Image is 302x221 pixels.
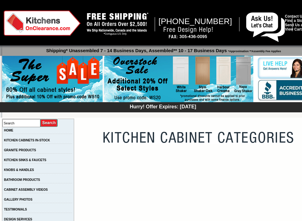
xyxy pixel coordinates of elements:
a: DESIGN SERVICES [4,218,32,221]
a: View Cart [285,27,302,31]
a: HOME [4,129,13,132]
a: BATHROOM PRODUCTS [4,178,40,181]
a: KITCHEN CABINETS IN-STOCK [4,139,50,142]
span: *Approximation **Assembly Fee Applies [227,48,281,53]
a: KITCHEN SINKS & FAUCETS [4,158,46,162]
a: GRANITE PRODUCTS [4,148,36,152]
a: CABINET ASSEMBLY VIDEOS [4,188,48,191]
a: GALLERY PHOTOS [4,198,32,201]
img: Kitchens on Clearance Logo [4,10,81,36]
input: Submit [40,119,58,127]
a: KNOBS & HANDLES [4,168,34,172]
span: [PHONE_NUMBER] [158,17,232,26]
a: TESTIMONIALS [4,208,27,211]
